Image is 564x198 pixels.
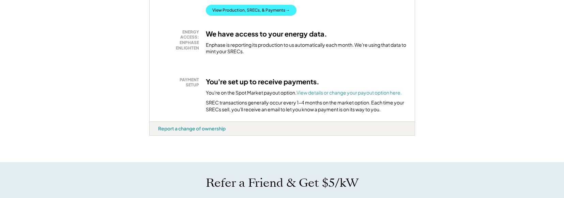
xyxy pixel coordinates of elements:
div: SREC transactions generally occur every 1-4 months on the market option. Each time your SRECs sel... [206,99,406,113]
h3: We have access to your energy data. [206,29,327,38]
div: You're on the Spot Market payout option. [206,89,402,96]
div: Report a change of ownership [158,125,226,131]
h1: Refer a Friend & Get $5/kW [206,176,359,190]
a: View details or change your payout option here. [296,89,402,96]
div: Enphase is reporting its production to us automatically each month. We're using that data to mint... [206,42,406,55]
h3: You're set up to receive payments. [206,77,319,86]
button: View Production, SRECs, & Payments → [206,5,296,16]
div: PAYMENT SETUP [162,77,199,88]
div: ENERGY ACCESS: ENPHASE ENLIGHTEN [162,29,199,51]
div: 108wibs3 - VA Distributed [149,136,173,138]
